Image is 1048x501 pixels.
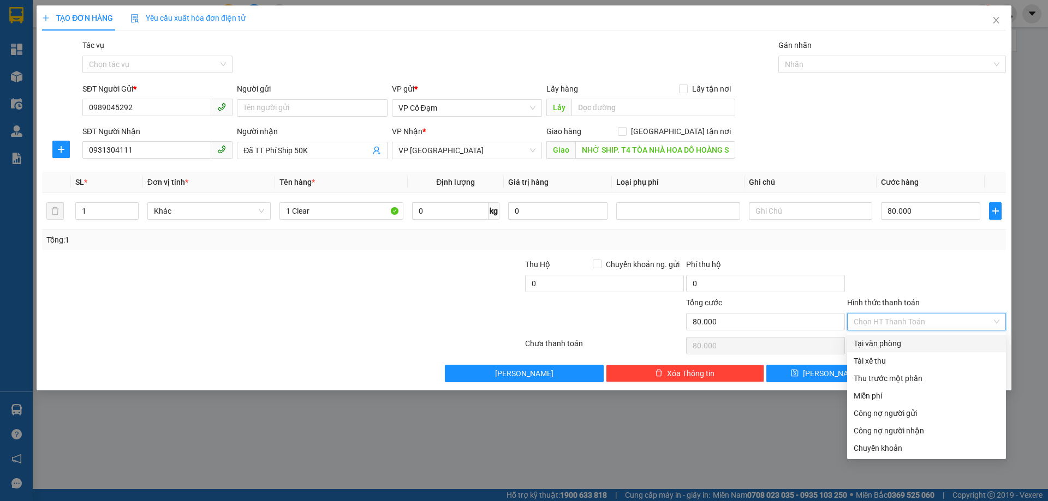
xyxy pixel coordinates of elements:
[546,84,578,93] span: Lấy hàng
[655,369,663,378] span: delete
[237,83,387,95] div: Người gửi
[46,234,404,246] div: Tổng: 1
[130,14,139,23] img: icon
[791,369,799,378] span: save
[154,203,264,219] span: Khác
[803,367,861,379] span: [PERSON_NAME]
[217,145,226,154] span: phone
[854,337,999,349] div: Tại văn phòng
[279,178,315,186] span: Tên hàng
[546,99,571,116] span: Lấy
[989,202,1001,220] button: plus
[147,178,188,186] span: Đơn vị tính
[847,405,1006,422] div: Cước gửi hàng sẽ được ghi vào công nợ của người gửi
[575,141,735,159] input: Dọc đường
[606,365,765,382] button: deleteXóa Thông tin
[398,142,535,159] span: VP Mỹ Đình
[854,407,999,419] div: Công nợ người gửi
[436,178,475,186] span: Định lượng
[445,365,604,382] button: [PERSON_NAME]
[766,365,885,382] button: save[PERSON_NAME]
[82,125,233,137] div: SĐT Người Nhận
[745,172,877,193] th: Ghi chú
[237,125,387,137] div: Người nhận
[42,14,50,22] span: plus
[508,178,549,186] span: Giá trị hàng
[372,146,381,155] span: user-add
[46,202,64,220] button: delete
[688,83,735,95] span: Lấy tận nơi
[82,41,104,50] label: Tác vụ
[992,16,1001,25] span: close
[130,14,246,22] span: Yêu cầu xuất hóa đơn điện tử
[82,83,233,95] div: SĐT Người Gửi
[495,367,553,379] span: [PERSON_NAME]
[686,298,722,307] span: Tổng cước
[854,442,999,454] div: Chuyển khoản
[279,202,403,220] input: VD: Bàn, Ghế
[398,100,535,116] span: VP Cổ Đạm
[546,127,581,136] span: Giao hàng
[981,5,1011,36] button: Close
[75,178,84,186] span: SL
[525,260,550,269] span: Thu Hộ
[627,125,735,137] span: [GEOGRAPHIC_DATA] tận nơi
[546,141,575,159] span: Giao
[990,207,1001,215] span: plus
[53,145,69,154] span: plus
[847,298,920,307] label: Hình thức thanh toán
[489,202,499,220] span: kg
[571,99,735,116] input: Dọc đường
[392,127,422,136] span: VP Nhận
[42,14,113,22] span: TẠO ĐƠN HÀNG
[881,178,919,186] span: Cước hàng
[217,102,226,111] span: phone
[392,83,542,95] div: VP gửi
[847,422,1006,439] div: Cước gửi hàng sẽ được ghi vào công nợ của người nhận
[667,367,714,379] span: Xóa Thông tin
[854,390,999,402] div: Miễn phí
[602,258,684,270] span: Chuyển khoản ng. gửi
[778,41,812,50] label: Gán nhãn
[524,337,685,357] div: Chưa thanh toán
[612,172,744,193] th: Loại phụ phí
[686,258,845,275] div: Phí thu hộ
[854,355,999,367] div: Tài xế thu
[854,372,999,384] div: Thu trước một phần
[508,202,608,220] input: 0
[749,202,872,220] input: Ghi Chú
[52,141,70,158] button: plus
[854,425,999,437] div: Công nợ người nhận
